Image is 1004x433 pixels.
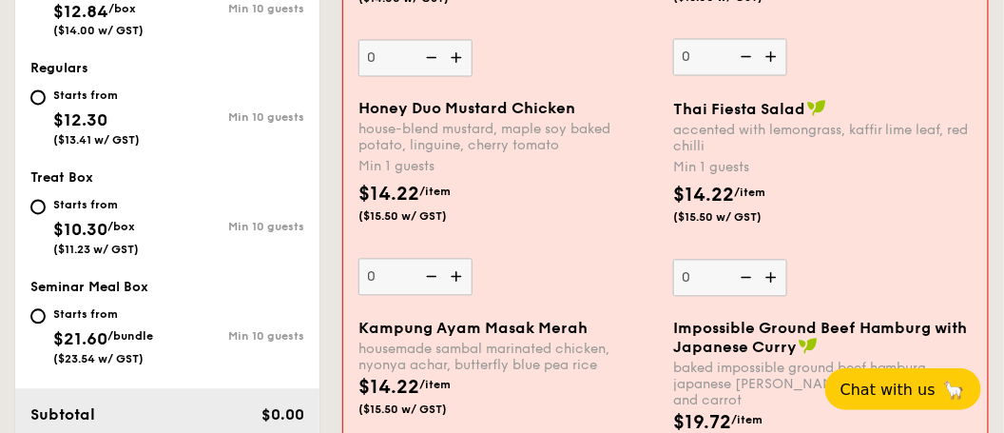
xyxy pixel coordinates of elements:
input: Starts from$12.30($13.41 w/ GST)Min 10 guests [30,90,46,106]
span: Kampung Ayam Masak Merah [358,320,588,338]
span: Regulars [30,61,88,77]
span: ($15.50 w/ GST) [358,403,469,418]
div: Starts from [53,89,140,104]
span: $21.60 [53,329,107,350]
span: /box [107,221,135,234]
span: /item [734,187,765,200]
img: icon-add.58712e84.svg [444,259,473,295]
div: baked impossible ground beef hamburg, japanese [PERSON_NAME], poached okra and carrot [673,361,973,409]
span: Chat with us [840,381,936,399]
span: $14.22 [358,184,419,207]
div: Min 1 guests [358,158,658,177]
span: /item [419,186,451,199]
div: Min 1 guests [673,159,973,178]
input: Min 1 guests$13.76/item($15.00 w/ GST) [673,39,787,76]
img: icon-reduce.1d2dbef1.svg [730,260,759,296]
input: Min 1 guests$12.84/item($14.00 w/ GST) [358,40,473,77]
span: ($14.00 w/ GST) [53,25,144,38]
span: ($15.50 w/ GST) [358,209,469,225]
img: icon-add.58712e84.svg [444,40,473,76]
span: $10.30 [53,220,107,241]
span: ($23.54 w/ GST) [53,353,144,366]
input: Starts from$21.60/bundle($23.54 w/ GST)Min 10 guests [30,309,46,325]
span: $14.22 [673,185,734,207]
input: Starts from$10.30/box($11.23 w/ GST)Min 10 guests [30,200,46,215]
span: /box [108,2,136,15]
img: icon-add.58712e84.svg [759,39,787,75]
img: icon-vegan.f8ff3823.svg [799,338,818,355]
img: icon-add.58712e84.svg [759,260,787,296]
img: icon-vegan.f8ff3823.svg [807,100,826,117]
span: Honey Duo Mustard Chicken [358,100,575,118]
div: housemade sambal marinated chicken, nyonya achar, butterfly blue pea rice [358,342,658,374]
img: icon-reduce.1d2dbef1.svg [730,39,759,75]
span: Seminar Meal Box [30,280,148,296]
input: Thai Fiesta Saladaccented with lemongrass, kaffir lime leaf, red chilliMin 1 guests$14.22/item($1... [673,260,787,297]
span: 🦙 [943,379,966,401]
span: ($15.50 w/ GST) [673,210,783,226]
span: ($11.23 w/ GST) [53,244,139,257]
span: Impossible Ground Beef Hamburg with Japanese Curry [673,320,968,357]
div: accented with lemongrass, kaffir lime leaf, red chilli [673,123,973,155]
span: $12.84 [53,1,108,22]
div: Starts from [53,198,139,213]
span: /bundle [107,330,153,344]
span: $0.00 [261,406,304,424]
div: Min 10 guests [167,2,304,15]
span: Treat Box [30,170,93,187]
span: Thai Fiesta Salad [673,101,805,119]
span: $12.30 [53,110,107,131]
img: icon-reduce.1d2dbef1.svg [415,259,444,295]
div: house-blend mustard, maple soy baked potato, linguine, cherry tomato [358,122,658,154]
div: Min 10 guests [167,111,304,125]
span: ($13.41 w/ GST) [53,134,140,148]
span: Subtotal [30,406,95,424]
img: icon-reduce.1d2dbef1.svg [415,40,444,76]
span: /item [419,379,451,392]
input: Honey Duo Mustard Chickenhouse-blend mustard, maple soy baked potato, linguine, cherry tomatoMin ... [358,259,473,296]
div: Min 10 guests [167,330,304,344]
button: Chat with us🦙 [825,368,981,410]
div: Min 10 guests [167,221,304,234]
span: /item [731,414,763,427]
span: $14.22 [358,377,419,400]
div: Starts from [53,307,153,323]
